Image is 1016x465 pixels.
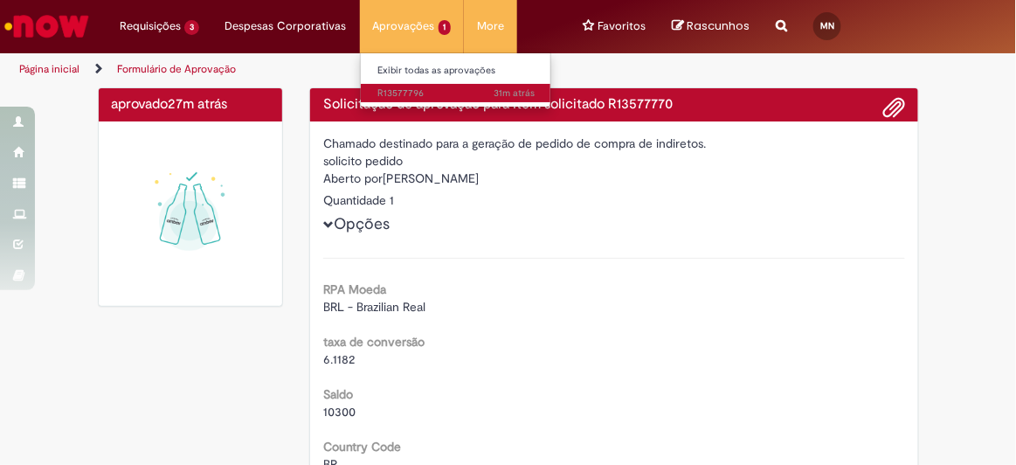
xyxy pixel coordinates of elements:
[117,62,236,76] a: Formulário de Aprovação
[378,87,536,101] span: R13577796
[225,17,347,35] span: Despesas Corporativas
[820,20,834,31] span: MN
[184,20,199,35] span: 3
[373,17,435,35] span: Aprovações
[323,439,401,455] b: Country Code
[323,404,356,420] span: 10300
[112,97,270,113] h4: aprovado
[494,87,536,100] span: 31m atrás
[323,191,905,209] div: Quantidade 1
[120,17,181,35] span: Requisições
[672,17,750,34] a: No momento, sua lista de rascunhos tem 0 Itens
[687,17,750,34] span: Rascunhos
[361,84,553,103] a: Aberto R13577796 :
[494,87,536,100] time: 29/09/2025 15:35:33
[323,135,905,152] div: Chamado destinado para a geração de pedido de compra de indiretos.
[19,62,79,76] a: Página inicial
[323,170,383,187] label: Aberto por
[112,135,270,293] img: sucesso_1.gif
[2,9,92,44] img: ServiceNow
[361,61,553,80] a: Exibir todas as aprovações
[323,170,905,191] div: [PERSON_NAME]
[323,386,353,402] b: Saldo
[477,17,504,35] span: More
[598,17,646,35] span: Favoritos
[323,281,386,297] b: RPA Moeda
[169,95,228,113] span: 27m atrás
[323,351,355,367] span: 6.1182
[169,95,228,113] time: 29/09/2025 15:39:52
[13,53,579,86] ul: Trilhas de página
[323,97,905,113] h4: Solicitação de aprovação para Item solicitado R13577770
[360,52,552,108] ul: Aprovações
[323,334,425,350] b: taxa de conversão
[439,20,452,35] span: 1
[323,152,905,170] div: solicito pedido
[323,299,425,315] span: BRL - Brazilian Real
